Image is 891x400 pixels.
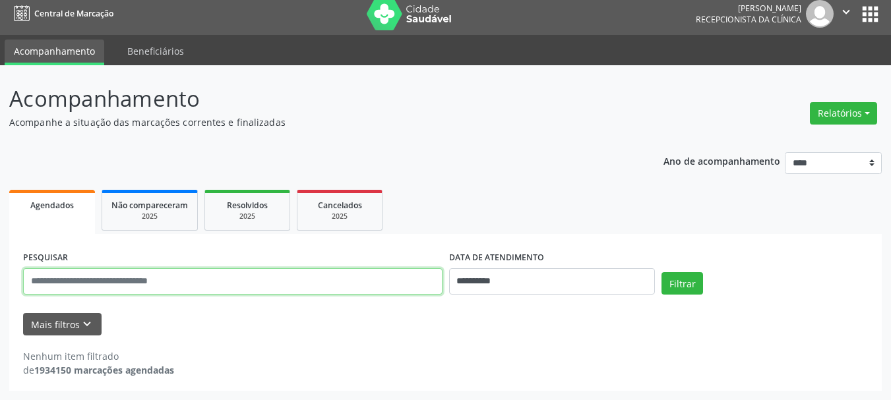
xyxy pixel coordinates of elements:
label: PESQUISAR [23,248,68,268]
button: Filtrar [661,272,703,295]
p: Ano de acompanhamento [663,152,780,169]
p: Acompanhamento [9,82,620,115]
div: 2025 [214,212,280,221]
a: Central de Marcação [9,3,113,24]
span: Central de Marcação [34,8,113,19]
button: Mais filtroskeyboard_arrow_down [23,313,102,336]
div: 2025 [307,212,373,221]
span: Recepcionista da clínica [696,14,801,25]
div: Nenhum item filtrado [23,349,174,363]
p: Acompanhe a situação das marcações correntes e finalizadas [9,115,620,129]
strong: 1934150 marcações agendadas [34,364,174,376]
label: DATA DE ATENDIMENTO [449,248,544,268]
div: [PERSON_NAME] [696,3,801,14]
span: Não compareceram [111,200,188,211]
div: de [23,363,174,377]
a: Acompanhamento [5,40,104,65]
span: Cancelados [318,200,362,211]
button: Relatórios [810,102,877,125]
a: Beneficiários [118,40,193,63]
i:  [839,5,853,19]
span: Resolvidos [227,200,268,211]
button: apps [859,3,882,26]
div: 2025 [111,212,188,221]
i: keyboard_arrow_down [80,317,94,331]
span: Agendados [30,200,74,211]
